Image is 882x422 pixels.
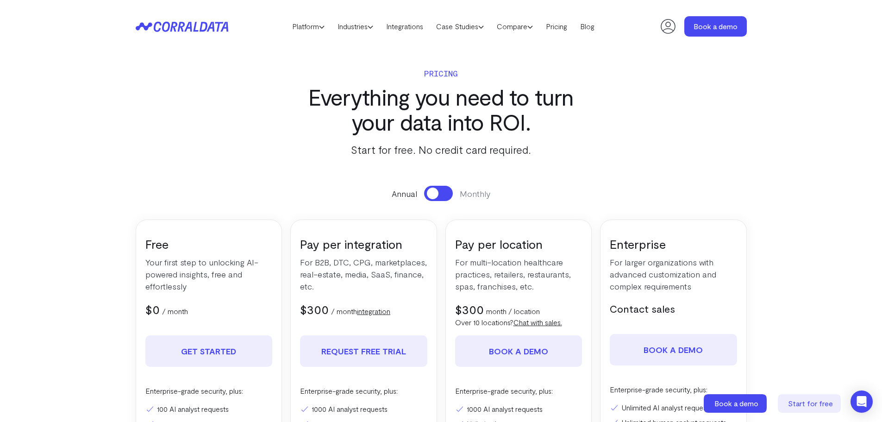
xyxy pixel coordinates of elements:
a: Platform [286,19,331,33]
a: REQUEST FREE TRIAL [300,335,427,367]
h3: Pay per integration [300,236,427,252]
p: For multi-location healthcare practices, retailers, restaurants, spas, franchises, etc. [455,256,582,292]
span: Monthly [460,188,490,200]
h3: Everything you need to turn your data into ROI. [291,84,592,134]
span: Start for free [788,399,833,408]
li: 1000 AI analyst requests [455,403,582,415]
p: month / location [486,306,540,317]
p: Pricing [291,67,592,80]
a: Blog [574,19,601,33]
a: Book a demo [455,335,582,367]
li: Unlimited AI analyst requests [610,402,737,413]
span: $0 [145,302,160,316]
a: Compare [490,19,539,33]
h3: Pay per location [455,236,582,252]
a: Start for free [778,394,843,413]
p: / month [162,306,188,317]
a: integration [357,307,390,315]
p: Enterprise-grade security, plus: [455,385,582,397]
p: Over 10 locations? [455,317,582,328]
a: Chat with sales. [513,318,562,327]
li: 1000 AI analyst requests [300,403,427,415]
a: Get Started [145,335,273,367]
p: Enterprise-grade security, plus: [610,384,737,395]
span: $300 [455,302,484,316]
a: Book a demo [684,16,747,37]
h3: Free [145,236,273,252]
a: Case Studies [430,19,490,33]
p: Start for free. No credit card required. [291,141,592,158]
a: Book a demo [610,334,737,365]
a: Pricing [539,19,574,33]
p: Your first step to unlocking AI-powered insights, free and effortlessly [145,256,273,292]
li: 100 AI analyst requests [145,403,273,415]
h3: Enterprise [610,236,737,252]
a: Integrations [380,19,430,33]
span: Annual [392,188,417,200]
p: For larger organizations with advanced customization and complex requirements [610,256,737,292]
p: Enterprise-grade security, plus: [145,385,273,397]
div: Open Intercom Messenger [851,391,873,413]
p: / month [331,306,390,317]
a: Industries [331,19,380,33]
h5: Contact sales [610,302,737,315]
span: $300 [300,302,329,316]
p: For B2B, DTC, CPG, marketplaces, real-estate, media, SaaS, finance, etc. [300,256,427,292]
a: Book a demo [704,394,769,413]
p: Enterprise-grade security, plus: [300,385,427,397]
span: Book a demo [714,399,758,408]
